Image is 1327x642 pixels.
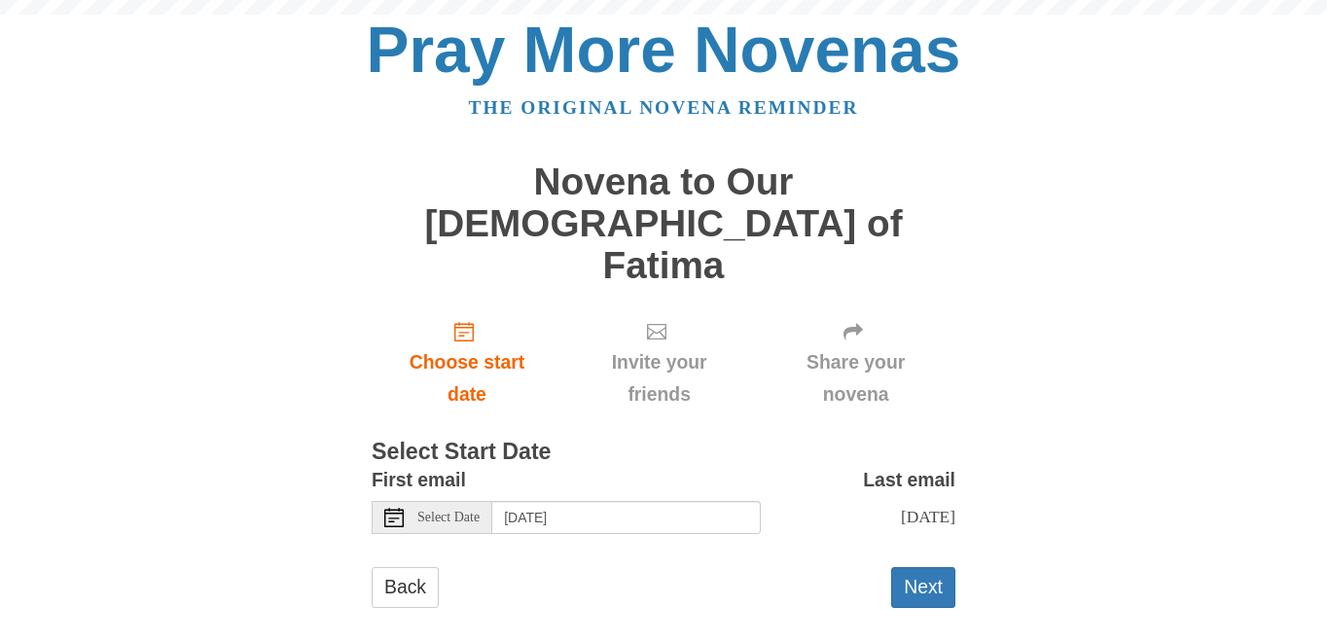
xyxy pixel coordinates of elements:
[901,507,955,526] span: [DATE]
[372,440,955,465] h3: Select Start Date
[372,161,955,286] h1: Novena to Our [DEMOGRAPHIC_DATA] of Fatima
[756,305,955,421] div: Click "Next" to confirm your start date first.
[372,305,562,421] a: Choose start date
[582,346,736,410] span: Invite your friends
[469,97,859,118] a: The original novena reminder
[372,464,466,496] label: First email
[367,14,961,86] a: Pray More Novenas
[775,346,936,410] span: Share your novena
[372,567,439,607] a: Back
[891,567,955,607] button: Next
[391,346,543,410] span: Choose start date
[562,305,756,421] div: Click "Next" to confirm your start date first.
[863,464,955,496] label: Last email
[417,511,480,524] span: Select Date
